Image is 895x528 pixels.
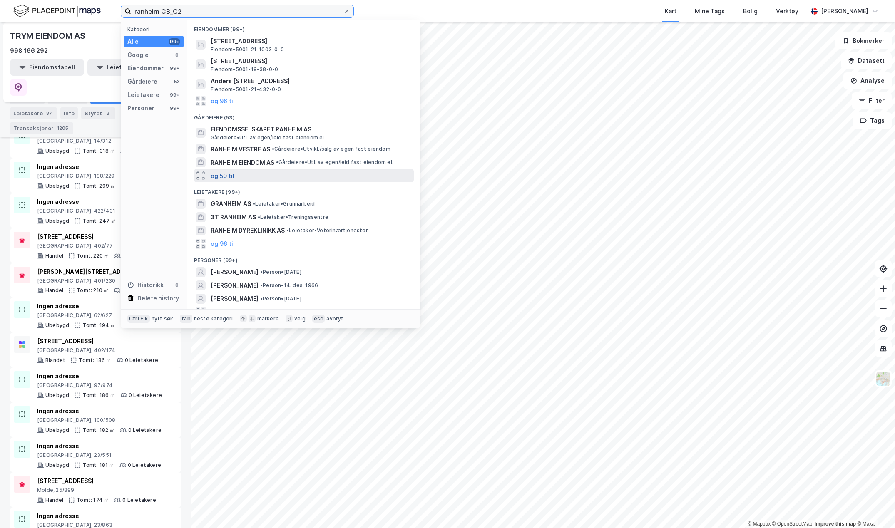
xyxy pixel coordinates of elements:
[104,109,112,117] div: 3
[841,52,892,69] button: Datasett
[211,56,410,66] span: [STREET_ADDRESS]
[37,138,162,144] div: [GEOGRAPHIC_DATA], 14/312
[174,78,180,85] div: 53
[272,146,390,152] span: Gårdeiere • Utvikl./salg av egen fast eiendom
[45,148,69,154] div: Ubebygd
[45,392,69,399] div: Ubebygd
[194,315,233,322] div: neste kategori
[127,90,159,100] div: Leietakere
[286,227,289,233] span: •
[211,267,259,277] span: [PERSON_NAME]
[45,462,69,469] div: Ubebygd
[127,77,157,87] div: Gårdeiere
[211,36,410,46] span: [STREET_ADDRESS]
[37,336,158,346] div: [STREET_ADDRESS]
[258,214,328,221] span: Leietaker • Treningssentre
[137,293,179,303] div: Delete history
[37,417,162,424] div: [GEOGRAPHIC_DATA], 100/508
[272,146,274,152] span: •
[37,208,163,214] div: [GEOGRAPHIC_DATA], 422/431
[187,182,420,197] div: Leietakere (99+)
[127,315,150,323] div: Ctrl + k
[77,287,109,294] div: Tomt: 210 ㎡
[37,162,162,172] div: Ingen adresse
[37,476,156,486] div: [STREET_ADDRESS]
[852,92,892,109] button: Filter
[843,72,892,89] button: Analyse
[187,20,420,35] div: Eiendommer (99+)
[286,227,368,234] span: Leietaker • Veterinærtjenester
[45,109,54,117] div: 87
[260,282,318,289] span: Person • 14. des. 1966
[37,382,162,389] div: [GEOGRAPHIC_DATA], 97/974
[211,144,270,154] span: RANHEIM VESTRE AS
[875,371,891,387] img: Z
[853,488,895,528] iframe: Chat Widget
[82,462,114,469] div: Tomt: 181 ㎡
[82,392,115,399] div: Tomt: 186 ㎡
[815,521,856,527] a: Improve this map
[211,96,235,106] button: og 96 til
[37,278,156,284] div: [GEOGRAPHIC_DATA], 401/230
[127,103,154,113] div: Personer
[211,86,281,93] span: Eiendom • 5001-21-432-0-0
[211,46,284,53] span: Eiendom • 5001-21-1003-0-0
[326,315,343,322] div: avbryt
[37,301,162,311] div: Ingen adresse
[211,158,274,168] span: RANHEIM EIENDOM AS
[10,59,84,76] button: Eiendomstabell
[258,214,260,220] span: •
[772,521,813,527] a: OpenStreetMap
[257,315,279,322] div: markere
[129,392,162,399] div: 0 Leietakere
[37,232,152,242] div: [STREET_ADDRESS]
[37,406,162,416] div: Ingen adresse
[187,250,420,265] div: Personer (99+)
[743,6,758,16] div: Bolig
[37,371,162,381] div: Ingen adresse
[211,199,251,209] span: GRANHEIM AS
[276,159,393,166] span: Gårdeiere • Utl. av egen/leid fast eiendom el.
[10,122,73,134] div: Transaksjoner
[211,280,259,290] span: [PERSON_NAME]
[695,6,725,16] div: Mine Tags
[253,201,315,207] span: Leietaker • Grunnarbeid
[211,171,234,181] button: og 50 til
[294,315,306,322] div: velg
[211,134,326,141] span: Gårdeiere • Utl. av egen/leid fast eiendom el.
[835,32,892,49] button: Bokmerker
[853,488,895,528] div: Kontrollprogram for chat
[180,315,192,323] div: tab
[37,511,162,521] div: Ingen adresse
[37,441,161,451] div: Ingen adresse
[82,322,115,329] div: Tomt: 194 ㎡
[211,66,278,73] span: Eiendom • 5001-19-38-0-0
[127,37,139,47] div: Alle
[45,497,63,503] div: Handel
[127,50,149,60] div: Google
[211,239,235,249] button: og 96 til
[60,107,78,119] div: Info
[253,201,255,207] span: •
[174,52,180,58] div: 0
[152,315,174,322] div: nytt søk
[37,267,156,277] div: [PERSON_NAME][STREET_ADDRESS]
[37,243,152,249] div: [GEOGRAPHIC_DATA], 402/77
[37,347,158,354] div: [GEOGRAPHIC_DATA], 402/174
[187,108,420,123] div: Gårdeiere (53)
[45,253,63,259] div: Handel
[37,173,162,179] div: [GEOGRAPHIC_DATA], 198/229
[174,282,180,288] div: 0
[776,6,798,16] div: Verktøy
[82,218,116,224] div: Tomt: 247 ㎡
[82,148,115,154] div: Tomt: 318 ㎡
[211,226,285,235] span: RANHEIM DYREKLINIKK AS
[169,38,180,45] div: 99+
[211,307,235,317] button: og 96 til
[45,357,65,364] div: Blandet
[131,5,343,17] input: Søk på adresse, matrikkel, gårdeiere, leietakere eller personer
[748,521,771,527] a: Mapbox
[128,462,161,469] div: 0 Leietakere
[169,105,180,112] div: 99+
[127,63,164,73] div: Eiendommer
